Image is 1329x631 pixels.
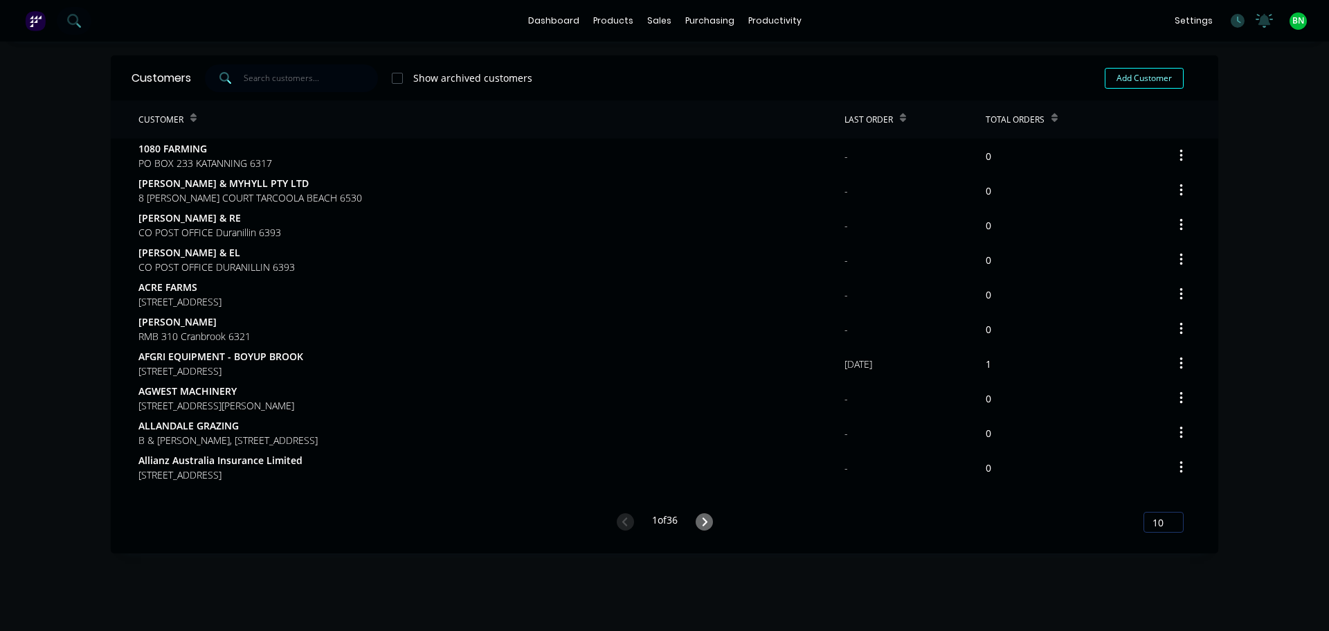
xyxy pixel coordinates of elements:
div: products [586,10,640,31]
div: 0 [986,426,991,441]
span: AGWEST MACHINERY [138,384,294,398]
div: 1 of 36 [652,513,678,533]
div: - [844,149,848,163]
div: 0 [986,253,991,267]
div: [DATE] [844,357,872,371]
span: ACRE FARMS [138,280,221,294]
div: - [844,322,848,337]
div: Total Orders [986,114,1045,126]
span: Allianz Australia Insurance Limited [138,453,302,468]
div: Last Order [844,114,893,126]
div: - [844,218,848,233]
a: dashboard [521,10,586,31]
span: [STREET_ADDRESS] [138,294,221,309]
div: Customer [138,114,183,126]
img: Factory [25,10,46,31]
div: purchasing [678,10,741,31]
div: 0 [986,461,991,475]
div: Show archived customers [413,71,532,85]
div: settings [1168,10,1220,31]
div: 0 [986,322,991,337]
div: 0 [986,149,991,163]
span: 1080 FARMING [138,141,272,156]
span: [PERSON_NAME] & MYHYLL PTY LTD [138,176,362,190]
div: - [844,426,848,441]
div: - [844,184,848,198]
div: 0 [986,218,991,233]
span: RMB 310 Cranbrook 6321 [138,329,251,344]
span: [PERSON_NAME] [138,314,251,329]
div: Customers [132,70,191,87]
button: Add Customer [1105,68,1184,89]
span: CO POST OFFICE DURANILLIN 6393 [138,260,295,274]
div: productivity [741,10,808,31]
span: BN [1292,15,1304,27]
span: PO BOX 233 KATANNING 6317 [138,156,272,170]
div: - [844,461,848,475]
span: [PERSON_NAME] & RE [138,211,281,225]
div: 0 [986,287,991,302]
span: 10 [1152,515,1164,530]
span: [STREET_ADDRESS] [138,468,302,482]
input: Search customers... [244,64,379,92]
div: 0 [986,391,991,406]
div: - [844,391,848,406]
span: 8 [PERSON_NAME] COURT TARCOOLA BEACH 6530 [138,190,362,205]
span: [STREET_ADDRESS] [138,364,303,378]
span: [STREET_ADDRESS][PERSON_NAME] [138,398,294,413]
div: sales [640,10,678,31]
span: ALLANDALE GRAZING [138,418,318,433]
span: [PERSON_NAME] & EL [138,245,295,260]
span: CO POST OFFICE Duranillin 6393 [138,225,281,240]
span: AFGRI EQUIPMENT - BOYUP BROOK [138,349,303,364]
div: 0 [986,184,991,198]
span: B & [PERSON_NAME], [STREET_ADDRESS] [138,433,318,447]
div: - [844,253,848,267]
div: 1 [986,357,991,371]
div: - [844,287,848,302]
